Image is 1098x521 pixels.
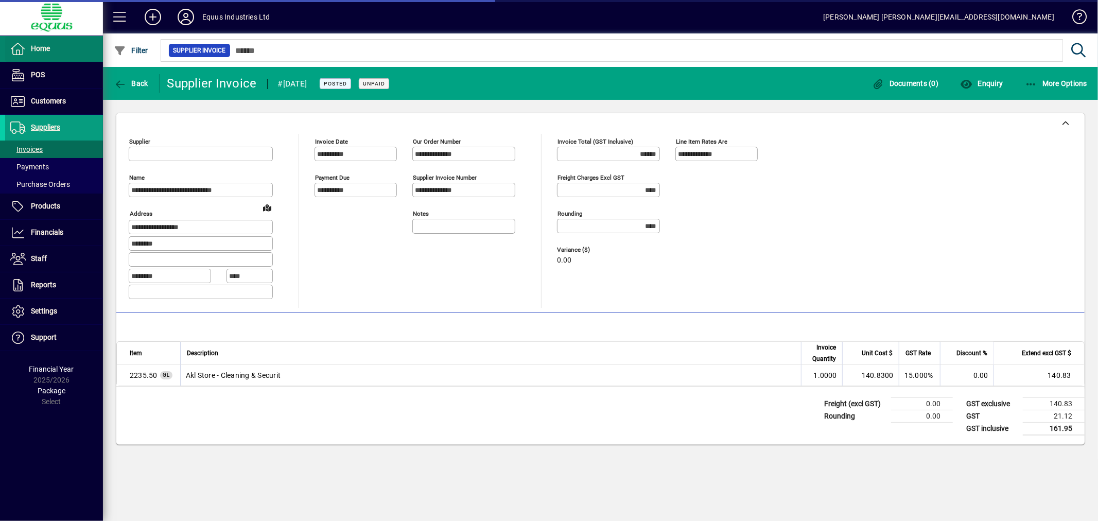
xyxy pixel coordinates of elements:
[5,89,103,114] a: Customers
[5,299,103,324] a: Settings
[315,138,348,145] mat-label: Invoice date
[891,397,953,410] td: 0.00
[557,138,633,145] mat-label: Invoice Total (GST inclusive)
[5,62,103,88] a: POS
[5,325,103,351] a: Support
[808,342,836,364] span: Invoice Quantity
[324,80,347,87] span: Posted
[5,141,103,158] a: Invoices
[557,256,571,265] span: 0.00
[5,220,103,246] a: Financials
[31,228,63,236] span: Financials
[167,75,257,92] div: Supplier Invoice
[994,365,1084,386] td: 140.83
[5,36,103,62] a: Home
[130,348,142,359] span: Item
[111,74,151,93] button: Back
[676,138,727,145] mat-label: Line item rates are
[173,45,226,56] span: Supplier Invoice
[103,74,160,93] app-page-header-button: Back
[1025,79,1088,88] span: More Options
[819,397,891,410] td: Freight (excl GST)
[862,348,893,359] span: Unit Cost $
[10,180,70,188] span: Purchase Orders
[114,46,148,55] span: Filter
[1022,74,1090,93] button: More Options
[1065,2,1085,36] a: Knowledge Base
[905,348,931,359] span: GST Rate
[136,8,169,26] button: Add
[129,174,145,181] mat-label: Name
[1023,410,1085,422] td: 21.12
[819,410,891,422] td: Rounding
[961,410,1023,422] td: GST
[31,333,57,341] span: Support
[10,145,43,153] span: Invoices
[180,365,801,386] td: Akl Store - Cleaning & Securit
[31,71,45,79] span: POS
[5,194,103,219] a: Products
[259,199,275,216] a: View on map
[10,163,49,171] span: Payments
[413,210,429,217] mat-label: Notes
[872,79,939,88] span: Documents (0)
[899,365,940,386] td: 15.000%
[31,123,60,131] span: Suppliers
[5,158,103,176] a: Payments
[891,410,953,422] td: 0.00
[163,372,170,378] span: GL
[413,174,477,181] mat-label: Supplier invoice number
[940,365,994,386] td: 0.00
[557,210,582,217] mat-label: Rounding
[31,307,57,315] span: Settings
[315,174,350,181] mat-label: Payment due
[202,9,270,25] div: Equus Industries Ltd
[111,41,151,60] button: Filter
[557,247,619,253] span: Variance ($)
[363,80,385,87] span: Unpaid
[413,138,461,145] mat-label: Our order number
[1022,348,1071,359] span: Extend excl GST $
[557,174,624,181] mat-label: Freight charges excl GST
[869,74,942,93] button: Documents (0)
[114,79,148,88] span: Back
[129,138,150,145] mat-label: Supplier
[278,76,307,92] div: #[DATE]
[169,8,202,26] button: Profile
[957,74,1005,93] button: Enquiry
[31,202,60,210] span: Products
[130,370,158,380] span: Akl Store - Cleaning & Securit
[960,79,1003,88] span: Enquiry
[842,365,899,386] td: 140.8300
[823,9,1054,25] div: [PERSON_NAME] [PERSON_NAME][EMAIL_ADDRESS][DOMAIN_NAME]
[1023,422,1085,435] td: 161.95
[31,254,47,263] span: Staff
[38,387,65,395] span: Package
[29,365,74,373] span: Financial Year
[5,272,103,298] a: Reports
[31,281,56,289] span: Reports
[956,348,987,359] span: Discount %
[31,97,66,105] span: Customers
[5,176,103,193] a: Purchase Orders
[961,397,1023,410] td: GST exclusive
[801,365,842,386] td: 1.0000
[31,44,50,53] span: Home
[5,246,103,272] a: Staff
[187,348,218,359] span: Description
[961,422,1023,435] td: GST inclusive
[1023,397,1085,410] td: 140.83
